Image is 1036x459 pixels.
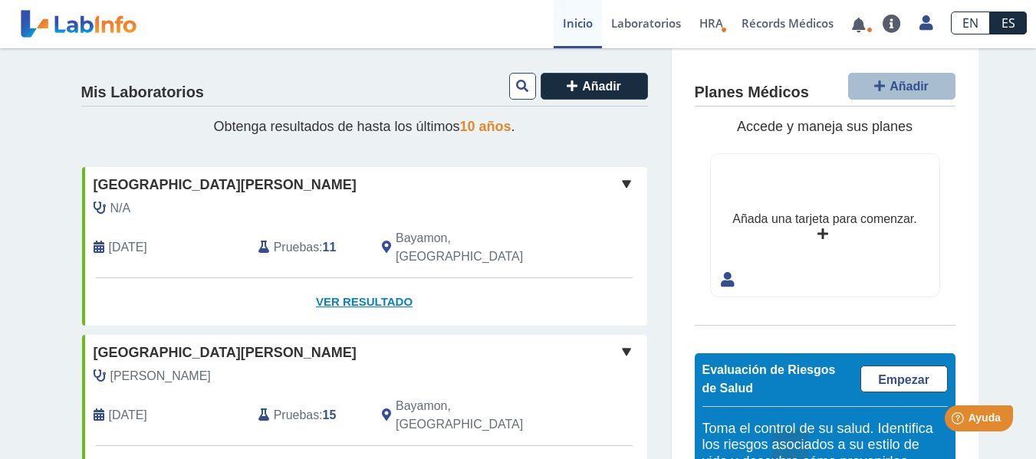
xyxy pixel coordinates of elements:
div: Añada una tarjeta para comenzar. [732,210,916,228]
span: N/A [110,199,131,218]
span: Empezar [878,373,929,386]
span: 10 años [460,119,511,134]
span: 2025-09-22 [109,238,147,257]
a: ES [990,11,1027,34]
b: 15 [323,408,337,421]
div: : [247,397,370,434]
span: Bayamon, PR [396,397,565,434]
span: Evaluación de Riesgos de Salud [702,363,836,395]
div: : [247,229,370,266]
h4: Planes Médicos [695,84,809,102]
span: Pruebas [274,406,319,425]
b: 11 [323,241,337,254]
a: EN [951,11,990,34]
span: Accede y maneja sus planes [737,119,913,134]
iframe: Help widget launcher [900,399,1019,442]
a: Empezar [860,366,948,392]
a: Ver Resultado [82,278,647,326]
span: [GEOGRAPHIC_DATA][PERSON_NAME] [94,343,357,363]
span: Bayamon, PR [396,229,565,266]
span: Añadir [582,80,621,93]
span: 2024-02-02 [109,406,147,425]
button: Añadir [541,73,648,100]
span: Añadir [890,80,929,93]
span: Garcia Ortiz, Sylvia [110,367,211,385]
span: Obtenga resultados de hasta los últimos . [213,119,515,134]
span: Pruebas [274,238,319,257]
span: [GEOGRAPHIC_DATA][PERSON_NAME] [94,175,357,195]
span: HRA [699,15,723,31]
button: Añadir [848,73,955,100]
h4: Mis Laboratorios [81,84,204,102]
